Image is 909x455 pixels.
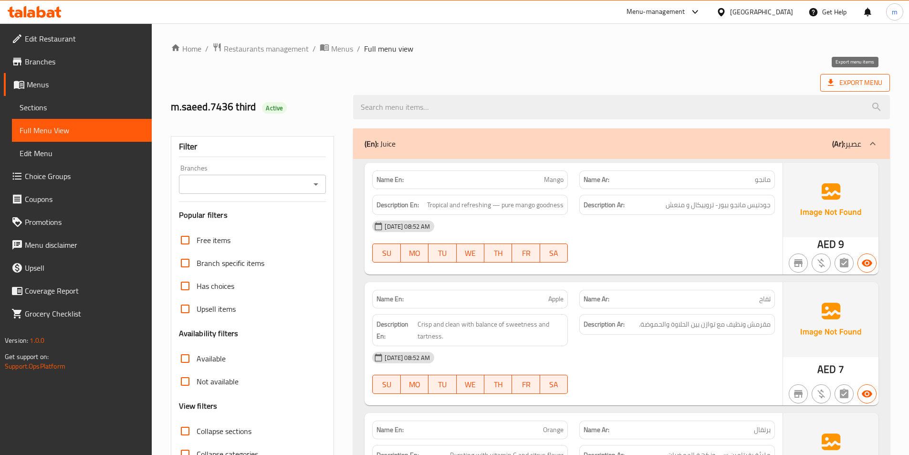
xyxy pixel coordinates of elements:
p: عصير [832,138,861,149]
span: Export Menu [828,77,882,89]
span: m [892,7,898,17]
span: Branch specific items [197,257,264,269]
button: SU [372,375,400,394]
span: Restaurants management [224,43,309,54]
h3: Availability filters [179,328,239,339]
span: Export Menu [820,74,890,92]
span: SU [376,378,397,392]
span: مقرمش ونظيف مع توازن بين الحلاوة والحموضة. [639,318,771,330]
li: / [313,43,316,54]
span: Full Menu View [20,125,144,136]
button: Open [309,178,323,191]
strong: Name En: [376,294,404,304]
span: Menus [27,79,144,90]
span: Apple [548,294,564,304]
span: مانجو [755,175,771,185]
span: SU [376,246,397,260]
a: Upsell [4,256,152,279]
span: جودنيس مانجو بيور- تروبيكال و منعش [666,199,771,211]
span: 7 [838,360,844,379]
div: Filter [179,137,326,157]
button: Purchased item [812,384,831,403]
span: Choice Groups [25,170,144,182]
span: SA [544,246,564,260]
a: Grocery Checklist [4,302,152,325]
button: TH [484,243,512,263]
span: Coupons [25,193,144,205]
span: FR [516,378,536,392]
strong: Description En: [376,318,416,342]
span: برتقال [754,425,771,435]
button: SA [540,243,568,263]
span: Mango [544,175,564,185]
button: Available [857,254,877,273]
b: (Ar): [832,137,845,151]
a: Coverage Report [4,279,152,302]
h2: m.saeed.7436 third [171,100,342,114]
button: Not branch specific item [789,384,808,403]
button: Not branch specific item [789,254,808,273]
div: [GEOGRAPHIC_DATA] [730,7,793,17]
a: Branches [4,50,152,73]
button: WE [457,375,484,394]
input: search [353,95,890,119]
span: Edit Menu [20,148,144,159]
span: Menus [331,43,353,54]
span: Orange [543,425,564,435]
span: Coverage Report [25,285,144,296]
span: Sections [20,102,144,113]
a: Edit Restaurant [4,27,152,50]
span: Promotions [25,216,144,228]
span: Get support on: [5,350,49,363]
strong: Name Ar: [584,294,609,304]
img: Ae5nvW7+0k+MAAAAAElFTkSuQmCC [783,163,878,237]
span: Free items [197,234,230,246]
a: Restaurants management [212,42,309,55]
strong: Description En: [376,199,419,211]
span: Crisp and clean with balance of sweetness and tartness. [418,318,564,342]
span: WE [460,246,481,260]
span: [DATE] 08:52 AM [381,353,434,362]
h3: View filters [179,401,218,412]
button: SA [540,375,568,394]
a: Support.OpsPlatform [5,360,65,372]
strong: Name Ar: [584,175,609,185]
span: Version: [5,334,28,347]
a: Menu disclaimer [4,233,152,256]
span: 1.0.0 [30,334,44,347]
div: (En): Juice(Ar):عصير [353,128,890,159]
nav: breadcrumb [171,42,890,55]
span: TH [488,246,508,260]
li: / [205,43,209,54]
li: / [357,43,360,54]
button: WE [457,243,484,263]
span: TH [488,378,508,392]
span: Branches [25,56,144,67]
a: Menus [4,73,152,96]
span: Not available [197,376,239,387]
span: TU [432,378,452,392]
a: Edit Menu [12,142,152,165]
p: Juice [365,138,396,149]
button: Not has choices [835,254,854,273]
button: Purchased item [812,254,831,273]
button: TU [428,375,456,394]
span: MO [405,378,425,392]
span: AED [817,235,836,254]
span: Grocery Checklist [25,308,144,319]
span: Upsell items [197,303,236,315]
button: MO [401,375,428,394]
a: Full Menu View [12,119,152,142]
button: TU [428,243,456,263]
button: FR [512,375,540,394]
span: Edit Restaurant [25,33,144,44]
button: SU [372,243,400,263]
button: FR [512,243,540,263]
span: 9 [838,235,844,254]
span: Tropical and refreshing — pure mango goodness [427,199,564,211]
span: MO [405,246,425,260]
h3: Popular filters [179,210,326,221]
span: Available [197,353,226,364]
span: TU [432,246,452,260]
a: Coupons [4,188,152,211]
